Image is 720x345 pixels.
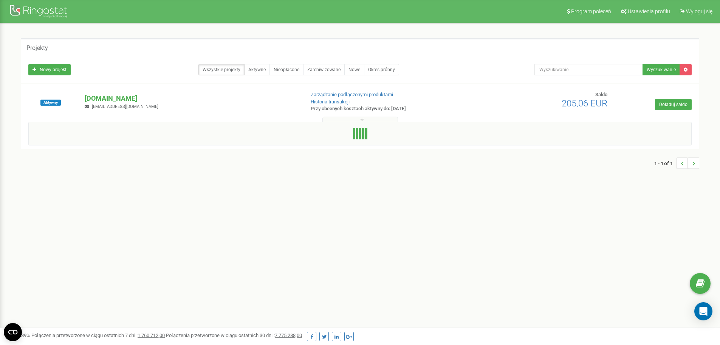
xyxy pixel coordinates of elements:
[275,333,302,338] u: 7 775 288,00
[571,8,611,14] span: Program poleceń
[628,8,670,14] span: Ustawienia profilu
[534,64,643,75] input: Wyszukiwanie
[654,158,677,169] span: 1 - 1 of 1
[595,92,607,97] span: Saldo
[269,64,303,75] a: Nieopłacone
[4,323,22,341] button: Open CMP widget
[694,302,712,320] div: Open Intercom Messenger
[40,100,61,106] span: Aktywny
[643,64,680,75] button: Wyszukiwanie
[28,64,71,75] a: Nowy projekt
[686,8,712,14] span: Wyloguj się
[244,64,270,75] a: Aktywne
[344,64,364,75] a: Nowe
[311,105,468,112] p: Przy obecnych kosztach aktywny do: [DATE]
[654,150,699,176] nav: ...
[303,64,345,75] a: Zarchiwizowane
[85,94,298,103] p: [DOMAIN_NAME]
[31,333,165,338] span: Połączenia przetworzone w ciągu ostatnich 7 dni :
[198,64,245,75] a: Wszystkie projekty
[562,98,607,109] span: 205,06 EUR
[166,333,302,338] span: Połączenia przetworzone w ciągu ostatnich 30 dni :
[92,104,158,109] span: [EMAIL_ADDRESS][DOMAIN_NAME]
[138,333,165,338] u: 1 760 712,00
[655,99,692,110] a: Doładuj saldo
[26,45,48,52] h5: Projekty
[311,99,350,105] a: Historia transakcji
[364,64,399,75] a: Okres próbny
[311,92,393,97] a: Zarządzanie podłączonymi produktami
